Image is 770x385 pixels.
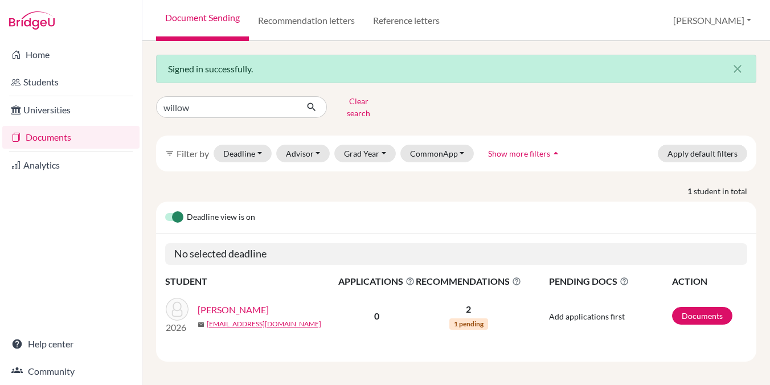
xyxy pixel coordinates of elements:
a: [PERSON_NAME] [198,303,269,317]
a: [EMAIL_ADDRESS][DOMAIN_NAME] [207,319,321,329]
th: STUDENT [165,274,338,289]
button: Show more filtersarrow_drop_up [478,145,571,162]
a: Analytics [2,154,140,177]
button: Grad Year [334,145,396,162]
b: 0 [374,310,379,321]
th: ACTION [671,274,747,289]
button: Apply default filters [658,145,747,162]
i: filter_list [165,149,174,158]
p: 2 [416,302,521,316]
span: RECOMMENDATIONS [416,275,521,288]
button: Clear search [327,92,390,122]
button: [PERSON_NAME] [668,10,756,31]
span: mail [198,321,204,328]
img: Bridge-U [9,11,55,30]
span: Add applications first [549,312,625,321]
a: Students [2,71,140,93]
h5: No selected deadline [165,243,747,265]
span: 1 pending [449,318,488,330]
a: Help center [2,333,140,355]
button: Deadline [214,145,272,162]
a: Universities [2,99,140,121]
strong: 1 [687,185,694,197]
button: Advisor [276,145,330,162]
p: 2026 [166,321,189,334]
div: Signed in successfully. [156,55,756,83]
a: Documents [672,307,732,325]
input: Find student by name... [156,96,297,118]
span: Filter by [177,148,209,159]
i: arrow_drop_up [550,148,562,159]
button: CommonApp [400,145,474,162]
span: student in total [694,185,756,197]
a: Home [2,43,140,66]
span: Deadline view is on [187,211,255,224]
img: Miles, Willow [166,298,189,321]
a: Documents [2,126,140,149]
span: PENDING DOCS [549,275,671,288]
button: Close [719,55,756,83]
span: APPLICATIONS [338,275,415,288]
span: Show more filters [488,149,550,158]
a: Community [2,360,140,383]
i: close [731,62,744,76]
